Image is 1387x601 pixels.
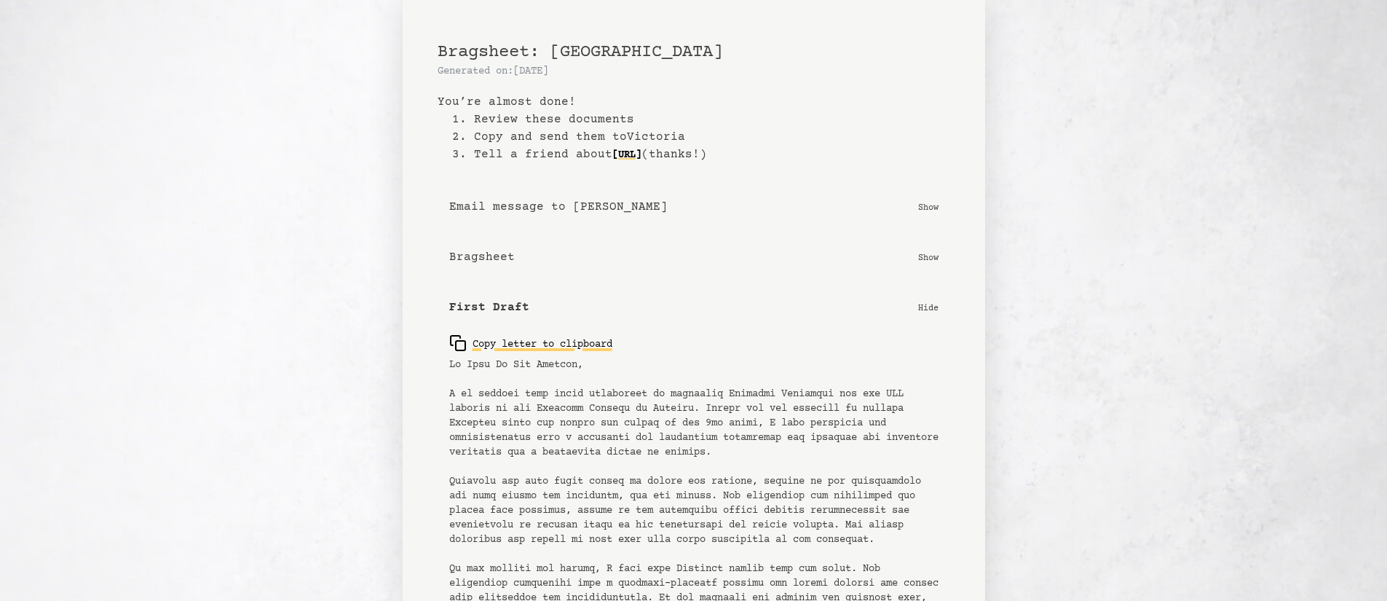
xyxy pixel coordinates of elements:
button: Copy letter to clipboard [449,329,612,358]
a: [URL] [612,144,641,167]
b: Bragsheet [449,248,515,266]
p: Hide [918,300,939,315]
span: Bragsheet: [GEOGRAPHIC_DATA] [438,42,723,62]
p: Show [918,200,939,214]
li: 2. Copy and send them to Victoria [452,128,950,146]
li: 1. Review these documents [452,111,950,128]
p: Generated on: [DATE] [438,64,950,79]
p: Show [918,250,939,264]
button: Bragsheet Show [438,237,950,278]
button: Email message to [PERSON_NAME] Show [438,186,950,228]
div: Copy letter to clipboard [449,334,612,352]
b: You’re almost done! [438,93,950,111]
li: 3. Tell a friend about (thanks!) [452,146,950,163]
b: Email message to [PERSON_NAME] [449,198,668,216]
button: First Draft Hide [438,287,950,329]
b: First Draft [449,299,529,316]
